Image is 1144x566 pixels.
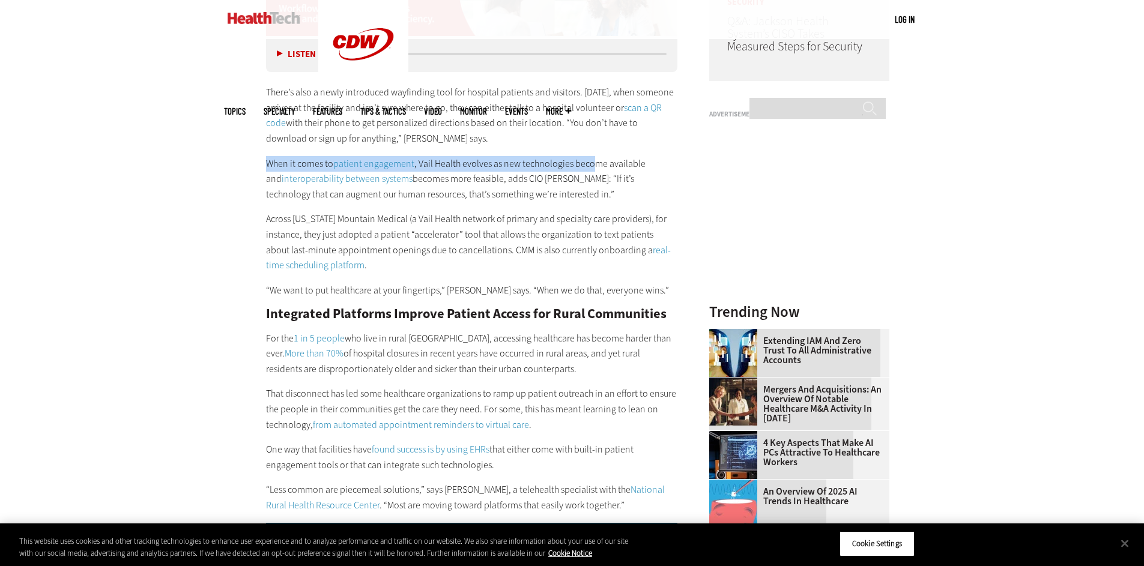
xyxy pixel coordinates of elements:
img: business leaders shake hands in conference room [709,378,757,426]
a: Log in [895,14,915,25]
span: Topics [224,107,246,116]
img: Desktop monitor with brain AI concept [709,431,757,479]
p: When it comes to , Vail Health evolves as new technologies become available and becomes more feas... [266,156,678,202]
img: abstract image of woman with pixelated face [709,329,757,377]
img: Home [228,12,300,24]
h3: Advertisement [709,111,889,118]
a: Desktop monitor with brain AI concept [709,431,763,441]
span: Specialty [264,107,295,116]
p: “Less common are piecemeal solutions,” says [PERSON_NAME], a telehealth specialist with the . “Mo... [266,482,678,513]
a: More than 70% [285,347,344,360]
p: Across [US_STATE] Mountain Medical (a Vail Health network of primary and specialty care providers... [266,211,678,272]
h2: Integrated Platforms Improve Patient Access for Rural Communities [266,307,678,321]
a: abstract image of woman with pixelated face [709,329,763,339]
button: Close [1112,530,1138,556]
iframe: advertisement [709,122,889,272]
a: Video [424,107,442,116]
a: An Overview of 2025 AI Trends in Healthcare [709,487,882,506]
a: illustration of computer chip being put inside head with waves [709,480,763,489]
a: More information about your privacy [548,548,592,558]
img: illustration of computer chip being put inside head with waves [709,480,757,528]
a: Features [313,107,342,116]
button: Cookie Settings [840,531,915,556]
a: interoperability between systems [282,172,413,185]
a: 4 Key Aspects That Make AI PCs Attractive to Healthcare Workers [709,438,882,467]
a: Mergers and Acquisitions: An Overview of Notable Healthcare M&A Activity in [DATE] [709,385,882,423]
p: For the who live in rural [GEOGRAPHIC_DATA], accessing healthcare has become harder than ever. of... [266,331,678,377]
a: found success is by using EHRs [372,443,489,456]
a: from automated appointment reminders to virtual care [313,418,529,431]
a: MonITor [460,107,487,116]
div: This website uses cookies and other tracking technologies to enhance user experience and to analy... [19,535,629,559]
a: patient engagement [333,157,414,170]
p: One way that facilities have that either come with built-in patient engagement tools or that can ... [266,442,678,472]
p: “We want to put healthcare at your fingertips,” [PERSON_NAME] says. “When we do that, everyone wi... [266,283,678,298]
div: User menu [895,13,915,26]
a: 1 in 5 people [294,332,345,345]
a: Extending IAM and Zero Trust to All Administrative Accounts [709,336,882,365]
span: More [546,107,571,116]
a: business leaders shake hands in conference room [709,378,763,387]
h3: Trending Now [709,304,889,319]
a: CDW [318,79,408,92]
a: Events [505,107,528,116]
a: Tips & Tactics [360,107,406,116]
p: That disconnect has led some healthcare organizations to ramp up patient outreach in an effort to... [266,386,678,432]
